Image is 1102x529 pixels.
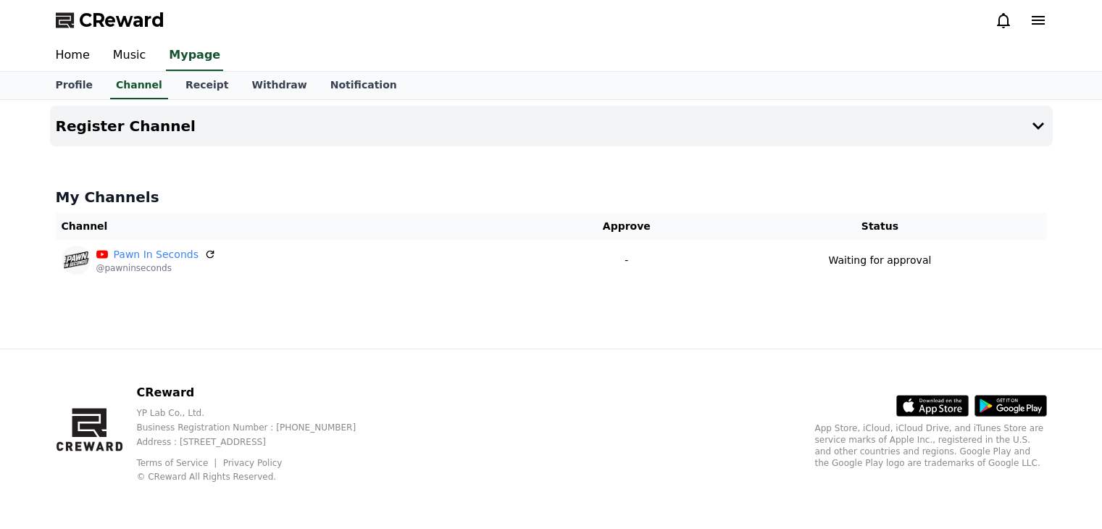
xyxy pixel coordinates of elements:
[546,253,707,268] p: -
[166,41,223,71] a: Mypage
[136,384,379,401] p: CReward
[174,72,241,99] a: Receipt
[240,72,318,99] a: Withdraw
[96,262,216,274] p: @pawninseconds
[540,213,713,240] th: Approve
[136,407,379,419] p: YP Lab Co., Ltd.
[79,9,164,32] span: CReward
[44,41,101,71] a: Home
[136,436,379,448] p: Address : [STREET_ADDRESS]
[101,41,158,71] a: Music
[62,246,91,275] img: Pawn In Seconds
[136,458,219,468] a: Terms of Service
[56,187,1047,207] h4: My Channels
[136,471,379,483] p: © CReward All Rights Reserved.
[56,9,164,32] a: CReward
[319,72,409,99] a: Notification
[829,253,932,268] p: Waiting for approval
[50,106,1053,146] button: Register Channel
[223,458,283,468] a: Privacy Policy
[56,213,540,240] th: Channel
[815,422,1047,469] p: App Store, iCloud, iCloud Drive, and iTunes Store are service marks of Apple Inc., registered in ...
[44,72,104,99] a: Profile
[114,247,199,262] a: Pawn In Seconds
[713,213,1046,240] th: Status
[110,72,168,99] a: Channel
[56,118,196,134] h4: Register Channel
[136,422,379,433] p: Business Registration Number : [PHONE_NUMBER]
